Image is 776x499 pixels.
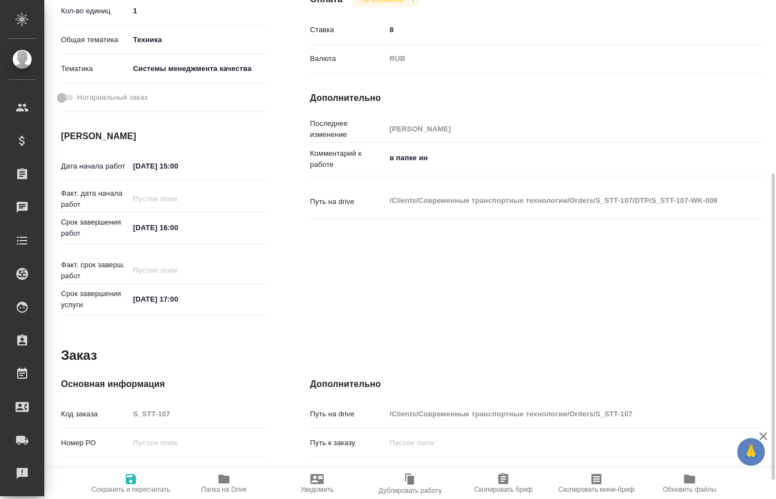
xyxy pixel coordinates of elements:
button: Дублировать работу [364,468,457,499]
input: Пустое поле [129,262,226,278]
input: ✎ Введи что-нибудь [129,3,266,19]
input: ✎ Введи что-нибудь [129,158,226,174]
button: Скопировать бриф [457,468,550,499]
textarea: /Clients/Современные транспортные технологии/Orders/S_STT-107/DTP/S_STT-107-WK-006 [386,191,726,210]
p: Код заказа [61,409,129,420]
span: Папка на Drive [201,486,247,493]
input: Пустое поле [386,121,726,137]
div: Техника [129,30,266,49]
span: Скопировать бриф [474,486,532,493]
p: Путь на drive [310,196,385,207]
span: Сохранить и пересчитать [91,486,170,493]
button: Уведомить [270,468,364,499]
span: Уведомить [300,486,334,493]
span: Обновить файлы [663,486,717,493]
span: Дублировать работу [379,487,442,495]
button: Папка на Drive [177,468,270,499]
button: 🙏 [737,438,765,466]
p: Ставка [310,24,385,35]
span: Скопировать мини-бриф [558,486,634,493]
p: Путь на drive [310,409,385,420]
a: S_STT-107 [386,467,423,476]
textarea: в папке ин [386,149,726,167]
p: Валюта [310,53,385,64]
h4: Основная информация [61,378,266,391]
p: Проекты Smartcat [310,466,385,477]
p: Факт. срок заверш. работ [61,259,129,282]
h4: [PERSON_NAME] [61,130,266,143]
p: Комментарий к работе [310,148,385,170]
p: Последнее изменение [310,118,385,140]
p: Номер РО [61,437,129,449]
div: Системы менеджмента качества [129,59,266,78]
button: Скопировать мини-бриф [550,468,643,499]
p: Дата начала работ [61,161,129,172]
input: Пустое поле [129,191,226,207]
h4: Дополнительно [310,378,764,391]
h2: Заказ [61,347,97,364]
span: Нотариальный заказ [77,92,147,103]
span: 🙏 [742,440,760,464]
input: ✎ Введи что-нибудь [129,291,226,307]
p: Общая тематика [61,34,129,45]
button: Обновить файлы [643,468,736,499]
input: Пустое поле [129,435,266,451]
input: Пустое поле [386,406,726,422]
p: Срок завершения услуги [61,288,129,310]
input: Пустое поле [129,406,266,422]
input: Пустое поле [129,464,266,480]
div: RUB [386,49,726,68]
h4: Дополнительно [310,91,764,105]
p: Тематика [61,63,129,74]
input: Пустое поле [386,435,726,451]
p: Факт. дата начала работ [61,188,129,210]
p: Кол-во единиц [61,6,129,17]
input: ✎ Введи что-нибудь [129,220,226,236]
p: Вид услуги [61,466,129,477]
input: ✎ Введи что-нибудь [386,22,726,38]
p: Срок завершения работ [61,217,129,239]
p: Путь к заказу [310,437,385,449]
button: Сохранить и пересчитать [84,468,177,499]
